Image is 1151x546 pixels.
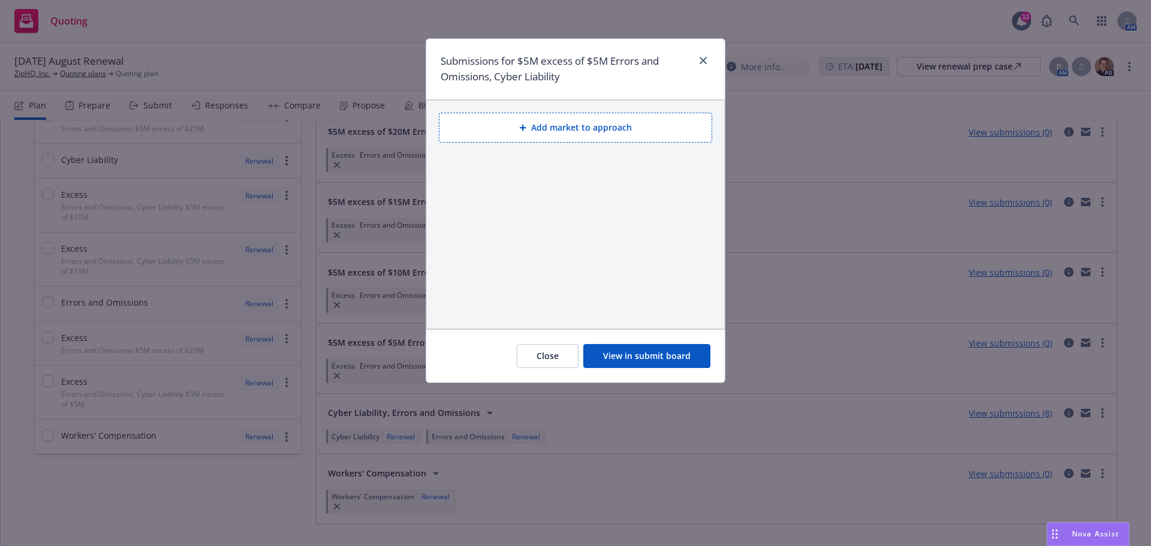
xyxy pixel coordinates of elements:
div: Drag to move [1047,523,1062,545]
button: Nova Assist [1047,522,1129,546]
h1: Submissions for $5M excess of $5M Errors and Omissions, Cyber Liability [441,53,691,85]
span: Nova Assist [1072,529,1119,539]
button: Add market to approach [439,113,712,143]
button: Close [517,344,578,368]
a: close [696,53,710,68]
button: View in submit board [583,344,710,368]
